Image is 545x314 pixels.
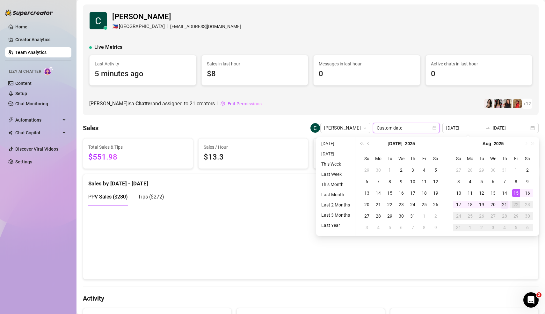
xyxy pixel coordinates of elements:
[112,11,241,23] span: [PERSON_NAME]
[418,210,430,222] td: 2025-08-01
[204,151,303,163] span: $13.3
[112,23,118,31] span: 🇵🇭
[361,187,373,199] td: 2025-07-13
[374,166,382,174] div: 30
[95,68,191,80] span: 5 minutes ago
[466,201,474,208] div: 18
[221,101,225,106] span: setting
[430,176,441,187] td: 2025-07-12
[478,224,485,231] div: 2
[455,189,462,197] div: 10
[407,153,418,164] th: Th
[95,60,191,67] span: Last Activity
[384,187,396,199] td: 2025-07-15
[464,222,476,233] td: 2025-09-01
[409,201,417,208] div: 24
[397,166,405,174] div: 2
[363,189,371,197] div: 13
[418,176,430,187] td: 2025-07-11
[386,201,394,208] div: 22
[453,199,464,210] td: 2025-08-17
[15,146,58,152] a: Discover Viral Videos
[397,224,405,231] div: 6
[501,166,508,174] div: 31
[377,123,436,133] span: Custom date
[373,199,384,210] td: 2025-07-21
[522,153,533,164] th: Sa
[432,201,440,208] div: 26
[489,224,497,231] div: 3
[384,199,396,210] td: 2025-07-22
[501,212,508,220] div: 28
[396,164,407,176] td: 2025-07-02
[466,224,474,231] div: 1
[420,201,428,208] div: 25
[501,201,508,208] div: 21
[476,176,487,187] td: 2025-08-05
[374,189,382,197] div: 14
[361,210,373,222] td: 2025-07-27
[386,224,394,231] div: 5
[501,224,508,231] div: 4
[464,153,476,164] th: Mo
[409,189,417,197] div: 17
[397,201,405,208] div: 23
[384,153,396,164] th: Tu
[489,212,497,220] div: 27
[397,178,405,185] div: 9
[485,125,490,131] span: to
[420,166,428,174] div: 4
[476,164,487,176] td: 2025-07-29
[386,178,394,185] div: 8
[513,99,522,108] img: bellatendresse
[455,201,462,208] div: 17
[522,164,533,176] td: 2025-08-02
[207,60,303,67] span: Sales in last hour
[466,189,474,197] div: 11
[386,166,394,174] div: 1
[503,99,512,108] img: diandradelgado
[453,222,464,233] td: 2025-08-31
[476,153,487,164] th: Tu
[418,199,430,210] td: 2025-07-25
[397,189,405,197] div: 16
[499,164,510,176] td: 2025-07-31
[524,189,531,197] div: 16
[510,164,522,176] td: 2025-08-01
[478,178,485,185] div: 5
[363,212,371,220] div: 27
[522,199,533,210] td: 2025-08-23
[409,178,417,185] div: 10
[430,153,441,164] th: Sa
[15,24,27,29] a: Home
[190,101,195,107] span: 21
[373,210,384,222] td: 2025-07-28
[512,166,520,174] div: 1
[363,166,371,174] div: 29
[83,294,539,303] h4: Activity
[386,189,394,197] div: 15
[9,69,41,75] span: Izzy AI Chatter
[361,164,373,176] td: 2025-06-29
[430,222,441,233] td: 2025-08-09
[430,187,441,199] td: 2025-07-19
[510,222,522,233] td: 2025-09-05
[135,101,152,107] b: Chatter
[487,210,499,222] td: 2025-08-27
[487,164,499,176] td: 2025-07-30
[455,212,462,220] div: 24
[15,101,48,106] a: Chat Monitoring
[407,176,418,187] td: 2025-07-10
[88,194,128,200] span: PPV Sales ( $280 )
[407,222,418,233] td: 2025-08-07
[432,224,440,231] div: 9
[420,212,428,220] div: 1
[310,123,320,133] img: Cecil Capuchino
[487,153,499,164] th: We
[487,187,499,199] td: 2025-08-13
[478,201,485,208] div: 19
[524,178,531,185] div: 9
[476,222,487,233] td: 2025-09-02
[455,166,462,174] div: 27
[409,224,417,231] div: 7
